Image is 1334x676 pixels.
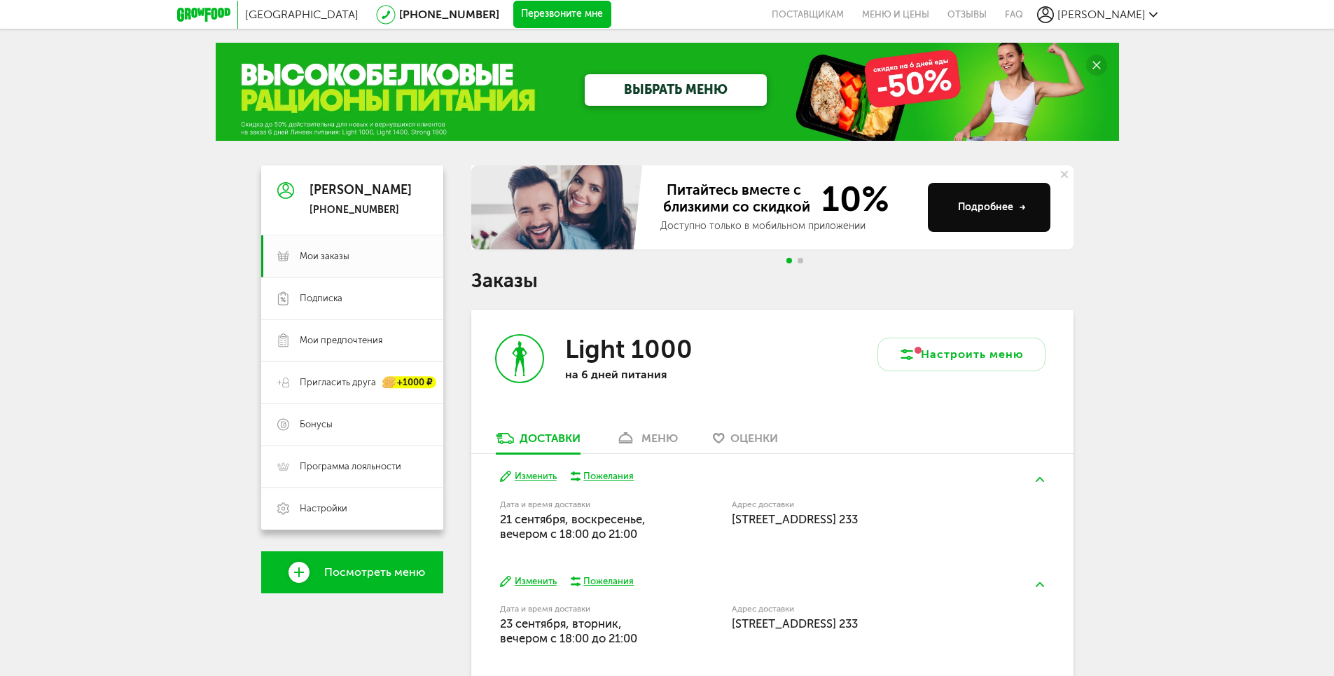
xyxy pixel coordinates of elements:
[261,551,443,593] a: Посмотреть меню
[300,502,347,515] span: Настройки
[565,368,747,381] p: на 6 дней питания
[585,74,767,106] a: ВЫБРАТЬ МЕНЮ
[471,272,1074,290] h1: Заказы
[732,616,858,630] span: [STREET_ADDRESS] 233
[730,432,778,445] span: Оценки
[399,8,499,21] a: [PHONE_NUMBER]
[1057,8,1146,21] span: [PERSON_NAME]
[1036,477,1044,482] img: arrow-up-green.5eb5f82.svg
[583,575,634,588] div: Пожелания
[500,501,660,509] label: Дата и время доставки
[813,181,889,216] span: 10%
[660,219,917,233] div: Доступно только в мобильном приложении
[500,470,557,483] button: Изменить
[571,470,634,483] button: Пожелания
[732,501,993,509] label: Адрес доставки
[609,431,685,453] a: меню
[300,460,401,473] span: Программа лояльности
[732,512,858,526] span: [STREET_ADDRESS] 233
[660,181,813,216] span: Питайтесь вместе с близкими со скидкой
[500,575,557,588] button: Изменить
[300,376,376,389] span: Пригласить друга
[383,377,436,389] div: +1000 ₽
[571,575,634,588] button: Пожелания
[261,403,443,446] a: Бонусы
[300,292,342,305] span: Подписка
[520,432,581,445] div: Доставки
[261,361,443,403] a: Пригласить друга +1000 ₽
[928,183,1050,232] button: Подробнее
[565,334,693,364] h3: Light 1000
[500,616,637,645] span: 23 сентября, вторник, вечером c 18:00 до 21:00
[261,488,443,530] a: Настройки
[798,258,803,263] span: Go to slide 2
[786,258,792,263] span: Go to slide 1
[958,200,1026,214] div: Подробнее
[500,605,660,613] label: Дата и время доставки
[471,165,646,249] img: family-banner.579af9d.jpg
[310,204,412,216] div: [PHONE_NUMBER]
[877,338,1045,371] button: Настроить меню
[324,566,425,579] span: Посмотреть меню
[732,605,993,613] label: Адрес доставки
[706,431,785,453] a: Оценки
[261,319,443,361] a: Мои предпочтения
[641,432,678,445] div: меню
[300,334,382,347] span: Мои предпочтения
[500,512,646,541] span: 21 сентября, воскресенье, вечером c 18:00 до 21:00
[489,431,588,453] a: Доставки
[245,8,359,21] span: [GEOGRAPHIC_DATA]
[583,470,634,483] div: Пожелания
[261,277,443,319] a: Подписка
[261,235,443,277] a: Мои заказы
[310,184,412,198] div: [PERSON_NAME]
[300,418,333,431] span: Бонусы
[300,250,349,263] span: Мои заказы
[1036,582,1044,587] img: arrow-up-green.5eb5f82.svg
[513,1,611,29] button: Перезвоните мне
[261,446,443,488] a: Программа лояльности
